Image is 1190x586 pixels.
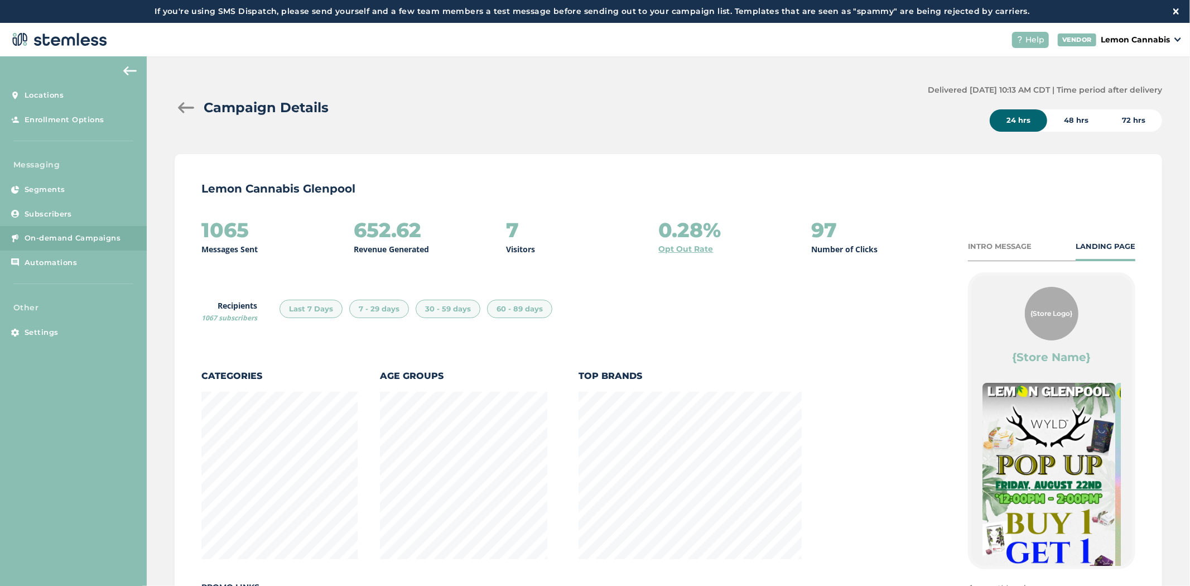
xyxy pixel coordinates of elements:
[1058,33,1096,46] div: VENDOR
[201,181,1135,196] p: Lemon Cannabis Glenpool
[1101,34,1170,46] p: Lemon Cannabis
[25,327,59,338] span: Settings
[354,243,429,255] p: Revenue Generated
[25,233,121,244] span: On-demand Campaigns
[811,219,837,241] h2: 97
[811,243,878,255] p: Number of Clicks
[25,90,64,101] span: Locations
[25,114,104,126] span: Enrollment Options
[1174,37,1181,42] img: icon_down-arrow-small-66adaf34.svg
[1031,309,1073,319] span: {Store Logo}
[506,243,535,255] p: Visitors
[579,369,802,383] label: Top Brands
[1173,8,1179,14] img: icon-close-white-1ed751a3.svg
[659,243,714,255] a: Opt Out Rate
[354,219,421,241] h2: 652.62
[990,109,1047,132] div: 24 hrs
[1076,241,1135,252] div: LANDING PAGE
[1025,34,1044,46] span: Help
[1013,349,1091,365] label: {Store Name}
[25,257,78,268] span: Automations
[1016,36,1023,43] img: icon-help-white-03924b79.svg
[204,98,329,118] h2: Campaign Details
[201,313,257,323] span: 1067 subscribers
[1047,109,1105,132] div: 48 hrs
[123,66,137,75] img: icon-arrow-back-accent-c549486e.svg
[968,241,1032,252] div: INTRO MESSAGE
[201,300,257,323] label: Recipients
[659,219,721,241] h2: 0.28%
[201,369,358,383] label: Categories
[506,219,519,241] h2: 7
[1105,109,1162,132] div: 72 hrs
[25,209,72,220] span: Subscribers
[280,300,343,319] div: Last 7 Days
[25,184,65,195] span: Segments
[1134,532,1190,586] iframe: Chat Widget
[928,84,1162,96] label: Delivered [DATE] 10:13 AM CDT | Time period after delivery
[416,300,480,319] div: 30 - 59 days
[349,300,409,319] div: 7 - 29 days
[380,369,547,383] label: Age Groups
[201,243,258,255] p: Messages Sent
[487,300,552,319] div: 60 - 89 days
[201,219,249,241] h2: 1065
[11,6,1173,17] label: If you're using SMS Dispatch, please send yourself and a few team members a test message before s...
[9,28,107,51] img: logo-dark-0685b13c.svg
